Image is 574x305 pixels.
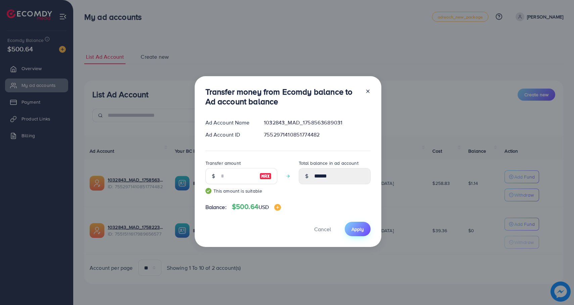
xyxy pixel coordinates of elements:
[205,188,277,194] small: This amount is suitable
[314,225,331,233] span: Cancel
[351,226,364,233] span: Apply
[258,119,376,126] div: 1032843_MAD_1758563689031
[258,203,269,211] span: USD
[232,203,281,211] h4: $500.64
[274,204,281,211] img: image
[205,160,241,166] label: Transfer amount
[205,188,211,194] img: guide
[205,203,227,211] span: Balance:
[259,172,272,180] img: image
[299,160,358,166] label: Total balance in ad account
[258,131,376,139] div: 7552971410851774482
[205,87,360,106] h3: Transfer money from Ecomdy balance to Ad account balance
[345,222,371,236] button: Apply
[306,222,339,236] button: Cancel
[200,131,259,139] div: Ad Account ID
[200,119,259,126] div: Ad Account Name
